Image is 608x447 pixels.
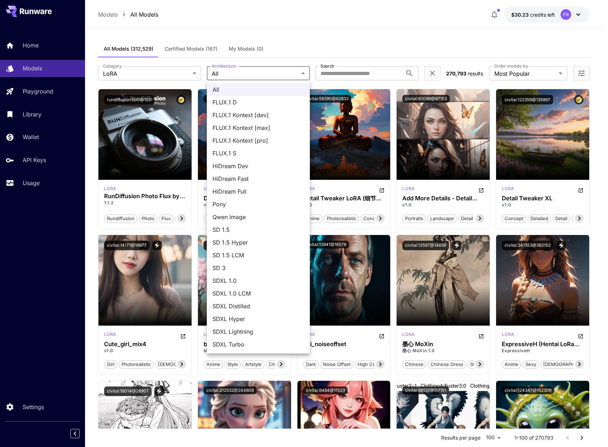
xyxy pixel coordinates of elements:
[212,136,304,145] span: FLUX.1 Kontext [pro]
[212,200,304,208] span: Pony
[212,174,304,183] span: HiDream Fast
[212,213,304,221] span: Qwen Image
[212,225,304,234] span: SD 1.5
[212,276,304,285] span: SDXL 1.0
[212,302,304,310] span: SDXL Distilled
[212,238,304,247] span: SD 1.5 Hyper
[212,340,304,349] span: SDXL Turbo
[212,251,304,259] span: SD 1.5 LCM
[212,111,304,119] span: FLUX.1 Kontext [dev]
[212,264,304,272] span: SD 3
[212,327,304,336] span: SDXL Lightning
[212,315,304,323] span: SDXL Hyper
[212,98,304,107] span: FLUX.1 D
[212,187,304,196] span: HiDream Full
[212,124,304,132] span: FLUX.1 Kontext [max]
[212,85,304,94] span: All
[212,149,304,157] span: FLUX.1 S
[212,289,304,298] span: SDXL 1.0 LCM
[212,162,304,170] span: HiDream Dev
